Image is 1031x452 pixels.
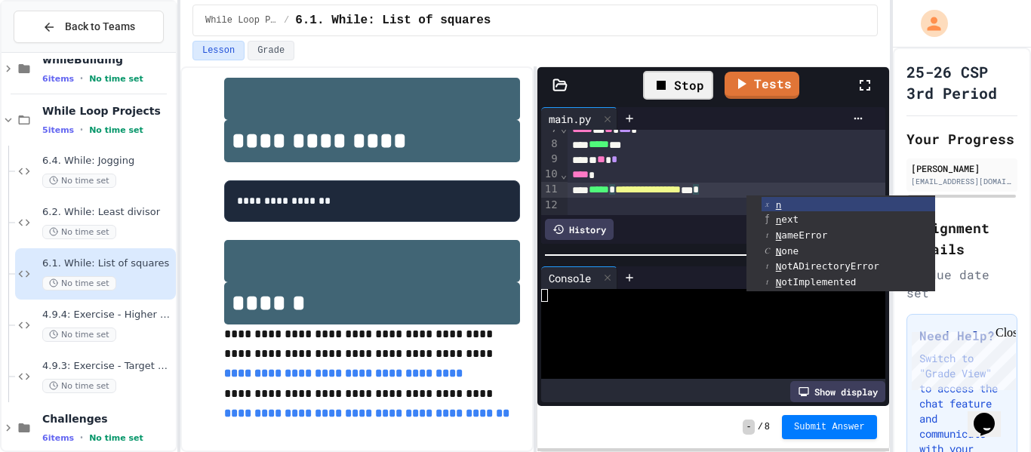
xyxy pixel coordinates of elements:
span: 5 items [42,125,74,135]
span: whileBuilding [42,53,173,66]
div: Stop [643,71,713,100]
span: / [284,14,289,26]
span: • [80,432,83,444]
span: No time set [42,225,116,239]
button: Lesson [192,41,245,60]
span: No time set [42,174,116,188]
h2: Assignment Details [906,217,1017,260]
div: 9 [541,152,560,167]
div: 11 [541,182,560,197]
span: 6 items [42,74,74,84]
div: Chat with us now!Close [6,6,104,96]
span: No time set [89,74,143,84]
span: No time set [89,433,143,443]
h1: 25-26 CSP 3rd Period [906,61,1017,103]
button: Back to Teams [14,11,164,43]
span: 6.2. While: Least divisor [42,206,173,219]
iframe: chat widget [968,392,1016,437]
span: Challenges [42,412,173,426]
span: 6.1. While: List of squares [295,11,491,29]
div: Console [541,266,617,289]
span: While Loop Projects [42,104,173,118]
button: Grade [248,41,294,60]
div: History [545,219,614,240]
span: Fold line [560,168,568,180]
iframe: chat widget [906,326,1016,390]
span: 6 items [42,433,74,443]
div: main.py [541,111,599,127]
div: Show display [790,381,885,402]
span: - [743,420,754,435]
h2: Your Progress [906,128,1017,149]
span: n [776,199,782,211]
div: 12 [541,198,560,213]
a: Tests [725,72,799,99]
span: 4.9.3: Exercise - Target Sum [42,360,173,373]
div: 7 [541,121,560,137]
span: • [80,124,83,136]
ul: Completions [746,195,935,291]
span: No time set [42,276,116,291]
div: main.py [541,107,617,130]
span: 6.4. While: Jogging [42,155,173,168]
span: No time set [42,379,116,393]
div: Console [541,270,599,286]
div: [PERSON_NAME] [911,161,1013,175]
span: No time set [89,125,143,135]
div: [EMAIL_ADDRESS][DOMAIN_NAME] [911,176,1013,187]
div: 8 [541,137,560,152]
span: ext [776,214,799,225]
span: • [80,72,83,85]
div: No due date set [906,266,1017,302]
span: 4.9.4: Exercise - Higher or Lower I [42,309,173,321]
span: 8 [765,421,770,433]
span: Back to Teams [65,19,135,35]
span: Submit Answer [794,421,865,433]
span: / [758,421,763,433]
span: No time set [42,327,116,342]
span: 6.1. While: List of squares [42,257,173,270]
span: While Loop Projects [205,14,278,26]
span: n [776,214,782,226]
div: 10 [541,167,560,182]
button: Submit Answer [782,415,877,439]
div: My Account [905,6,952,41]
